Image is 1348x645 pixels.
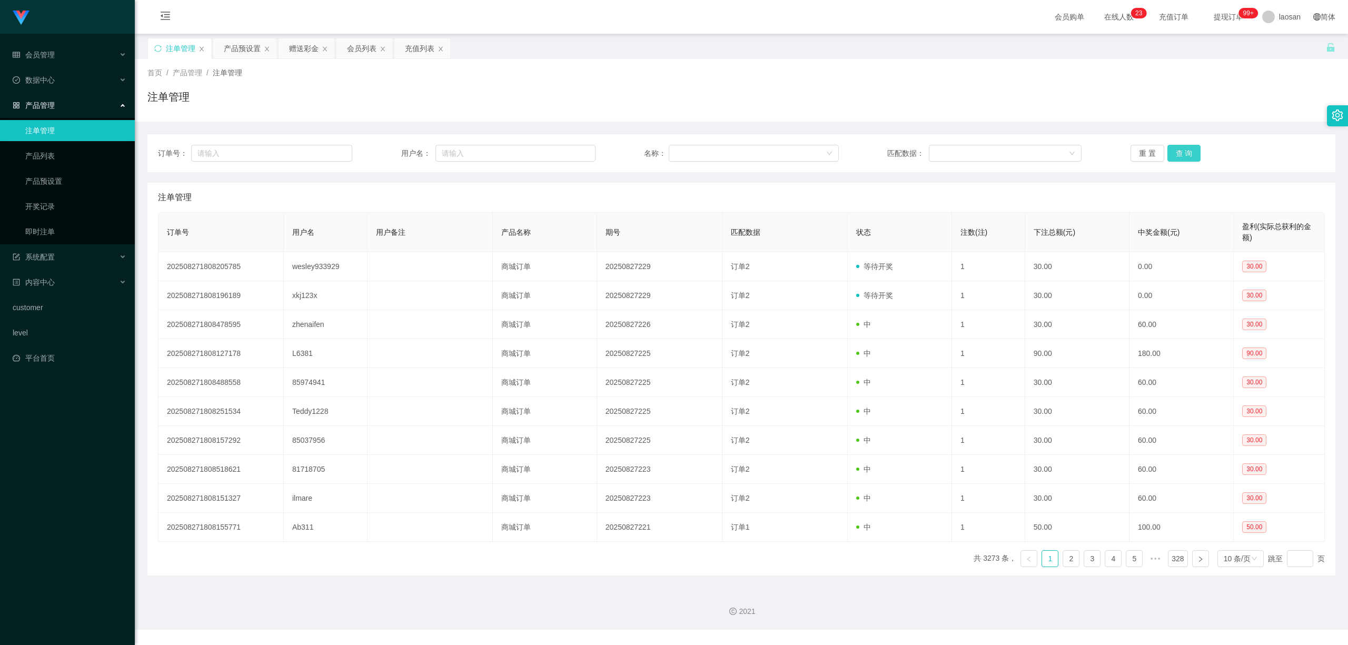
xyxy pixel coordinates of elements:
i: 图标: left [1026,556,1032,562]
td: 202508271808127178 [158,339,284,368]
span: 中 [856,465,871,473]
i: 图标: menu-fold [147,1,183,34]
div: 10 条/页 [1224,551,1251,567]
span: 等待开奖 [856,291,893,300]
div: 会员列表 [347,38,376,58]
td: 1 [952,252,1025,281]
a: 2 [1063,551,1079,567]
span: 注数(注) [960,228,987,236]
td: 1 [952,281,1025,310]
span: 期号 [606,228,620,236]
div: 产品预设置 [224,38,261,58]
td: Teddy1228 [284,397,368,426]
span: 30.00 [1242,376,1266,388]
span: 充值订单 [1154,13,1194,21]
div: 赠送彩金 [289,38,319,58]
td: 202508271808155771 [158,513,284,542]
a: 328 [1168,551,1187,567]
td: 90.00 [1025,339,1129,368]
span: 中 [856,523,871,531]
span: 订单号： [158,148,191,159]
span: 等待开奖 [856,262,893,271]
span: 注单管理 [213,68,242,77]
td: 100.00 [1129,513,1234,542]
span: 中 [856,407,871,415]
td: 81718705 [284,455,368,484]
td: 20250827225 [597,339,722,368]
td: 30.00 [1025,368,1129,397]
a: level [13,322,126,343]
td: 50.00 [1025,513,1129,542]
td: 60.00 [1129,455,1234,484]
p: 3 [1139,8,1143,18]
span: 会员管理 [13,51,55,59]
td: ilmare [284,484,368,513]
td: 20250827229 [597,281,722,310]
a: 产品预设置 [25,171,126,192]
a: 开奖记录 [25,196,126,217]
td: 20250827225 [597,397,722,426]
h1: 注单管理 [147,89,190,105]
td: 202508271808251534 [158,397,284,426]
i: 图标: form [13,253,20,261]
td: 1 [952,368,1025,397]
div: 2021 [143,606,1340,617]
i: 图标: close [380,46,386,52]
span: 30.00 [1242,463,1266,475]
i: 图标: copyright [729,608,737,615]
span: 订单2 [731,262,750,271]
span: 30.00 [1242,319,1266,330]
span: 匹配数据 [731,228,760,236]
span: 盈利(实际总获利的金额) [1242,222,1311,242]
span: 产品管理 [173,68,202,77]
i: 图标: unlock [1326,43,1335,52]
span: 首页 [147,68,162,77]
span: 匹配数据： [887,148,929,159]
td: 60.00 [1129,368,1234,397]
td: 20250827225 [597,368,722,397]
span: 产品名称 [501,228,531,236]
i: 图标: down [1251,555,1257,563]
td: zhenaifen [284,310,368,339]
span: 用户名 [292,228,314,236]
td: 30.00 [1025,426,1129,455]
span: 在线人数 [1099,13,1139,21]
td: 30.00 [1025,281,1129,310]
span: 用户备注 [376,228,405,236]
span: 中 [856,320,871,329]
span: 订单2 [731,465,750,473]
td: 60.00 [1129,310,1234,339]
span: ••• [1147,550,1164,567]
a: customer [13,297,126,318]
td: 20250827221 [597,513,722,542]
td: 30.00 [1025,484,1129,513]
td: 202508271808196189 [158,281,284,310]
li: 向后 5 页 [1147,550,1164,567]
a: 1 [1042,551,1058,567]
span: 订单1 [731,523,750,531]
li: 5 [1126,550,1143,567]
td: 180.00 [1129,339,1234,368]
td: 20250827225 [597,426,722,455]
i: 图标: close [199,46,205,52]
a: 即时注单 [25,221,126,242]
div: 注单管理 [166,38,195,58]
span: 30.00 [1242,492,1266,504]
td: 30.00 [1025,310,1129,339]
td: 202508271808151327 [158,484,284,513]
td: 商城订单 [493,426,597,455]
span: 系统配置 [13,253,55,261]
span: 订单2 [731,436,750,444]
span: 中 [856,494,871,502]
li: 共 3273 条， [974,550,1016,567]
span: 名称： [644,148,668,159]
span: 30.00 [1242,261,1266,272]
sup: 23 [1131,8,1146,18]
td: wesley933929 [284,252,368,281]
span: 中 [856,436,871,444]
td: 商城订单 [493,455,597,484]
i: 图标: setting [1332,110,1343,121]
span: 提现订单 [1208,13,1248,21]
input: 请输入 [191,145,352,162]
td: 60.00 [1129,484,1234,513]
